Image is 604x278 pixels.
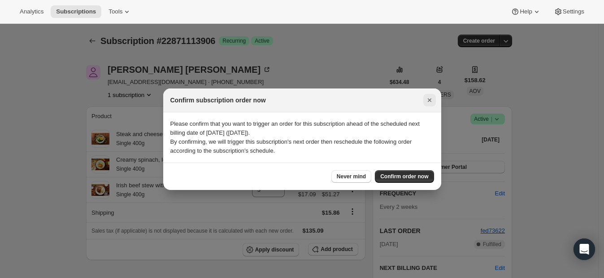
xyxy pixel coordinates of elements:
[375,170,434,183] button: Confirm order now
[548,5,590,18] button: Settings
[103,5,137,18] button: Tools
[51,5,101,18] button: Subscriptions
[109,8,122,15] span: Tools
[520,8,532,15] span: Help
[505,5,546,18] button: Help
[423,94,436,106] button: Close
[170,119,434,137] p: Please confirm that you want to trigger an order for this subscription ahead of the scheduled nex...
[337,173,366,180] span: Never mind
[574,238,595,260] div: Open Intercom Messenger
[170,96,266,105] h2: Confirm subscription order now
[56,8,96,15] span: Subscriptions
[331,170,371,183] button: Never mind
[563,8,584,15] span: Settings
[380,173,428,180] span: Confirm order now
[170,137,434,155] p: By confirming, we will trigger this subscription's next order then reschedule the following order...
[20,8,43,15] span: Analytics
[14,5,49,18] button: Analytics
